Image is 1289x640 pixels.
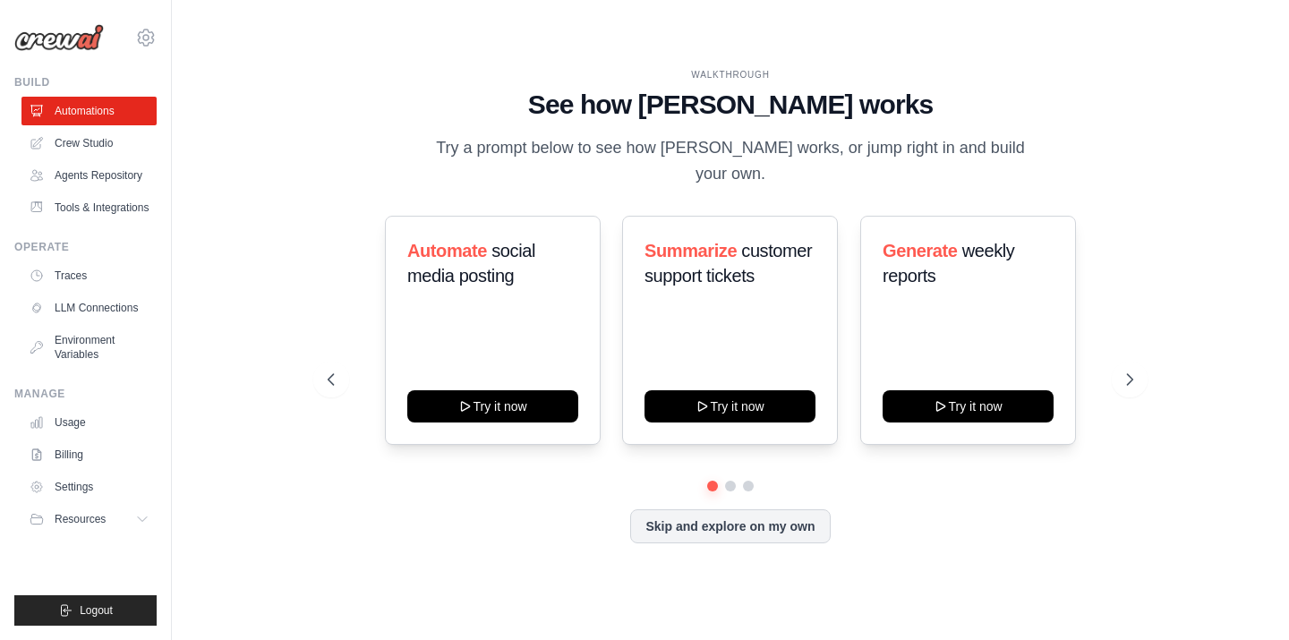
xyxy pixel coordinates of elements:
[328,89,1132,121] h1: See how [PERSON_NAME] works
[883,241,958,260] span: Generate
[644,241,737,260] span: Summarize
[14,24,104,51] img: Logo
[80,603,113,618] span: Logout
[14,240,157,254] div: Operate
[21,261,157,290] a: Traces
[407,390,578,422] button: Try it now
[55,512,106,526] span: Resources
[21,97,157,125] a: Automations
[21,440,157,469] a: Billing
[14,595,157,626] button: Logout
[21,408,157,437] a: Usage
[407,241,487,260] span: Automate
[630,509,830,543] button: Skip and explore on my own
[21,193,157,222] a: Tools & Integrations
[883,390,1054,422] button: Try it now
[883,241,1014,286] span: weekly reports
[328,68,1132,81] div: WALKTHROUGH
[14,387,157,401] div: Manage
[21,505,157,533] button: Resources
[14,75,157,90] div: Build
[21,473,157,501] a: Settings
[644,390,815,422] button: Try it now
[21,294,157,322] a: LLM Connections
[430,135,1031,188] p: Try a prompt below to see how [PERSON_NAME] works, or jump right in and build your own.
[21,129,157,158] a: Crew Studio
[21,326,157,369] a: Environment Variables
[21,161,157,190] a: Agents Repository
